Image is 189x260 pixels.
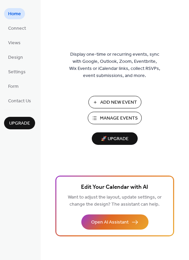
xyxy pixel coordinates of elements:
[8,98,31,105] span: Contact Us
[8,54,23,61] span: Design
[9,120,30,127] span: Upgrade
[8,83,19,90] span: Form
[92,132,138,145] button: 🚀 Upgrade
[4,95,35,106] a: Contact Us
[88,96,141,108] button: Add New Event
[68,193,162,209] span: Want to adjust the layout, update settings, or change the design? The assistant can help.
[4,81,23,92] a: Form
[4,117,35,129] button: Upgrade
[4,8,25,19] a: Home
[69,51,160,80] span: Display one-time or recurring events, sync with Google, Outlook, Zoom, Eventbrite, Wix Events or ...
[4,37,25,48] a: Views
[91,219,129,226] span: Open AI Assistant
[81,183,148,192] span: Edit Your Calendar with AI
[101,99,137,106] span: Add New Event
[4,23,30,34] a: Connect
[96,135,134,144] span: 🚀 Upgrade
[81,214,148,230] button: Open AI Assistant
[8,11,21,18] span: Home
[4,66,30,77] a: Settings
[8,69,26,76] span: Settings
[4,52,27,63] a: Design
[8,25,26,32] span: Connect
[8,40,21,47] span: Views
[100,115,138,122] span: Manage Events
[88,112,142,124] button: Manage Events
